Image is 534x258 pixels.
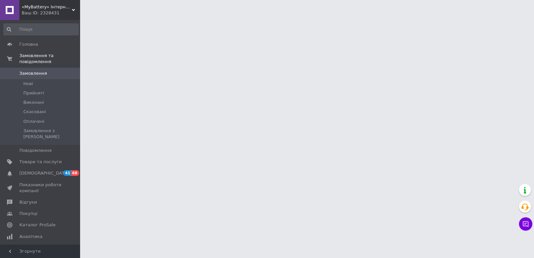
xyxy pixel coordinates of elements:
[23,128,78,140] span: Замовлення з [PERSON_NAME]
[19,41,38,47] span: Головна
[23,99,44,105] span: Виконані
[19,182,62,194] span: Показники роботи компанії
[19,70,47,76] span: Замовлення
[23,118,44,124] span: Оплачені
[19,148,52,154] span: Повідомлення
[22,10,80,16] div: Ваш ID: 2328431
[19,159,62,165] span: Товари та послуги
[23,90,44,96] span: Прийняті
[19,211,37,217] span: Покупці
[19,222,55,228] span: Каталог ProSale
[23,81,33,87] span: Нові
[19,53,80,65] span: Замовлення та повідомлення
[3,23,79,35] input: Пошук
[71,170,79,176] span: 68
[63,170,71,176] span: 41
[22,4,72,10] span: «MyBattery» Інтернет-магазин
[23,109,46,115] span: Скасовані
[19,234,42,240] span: Аналітика
[19,170,69,176] span: [DEMOGRAPHIC_DATA]
[19,199,37,205] span: Відгуки
[519,217,532,231] button: Чат з покупцем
